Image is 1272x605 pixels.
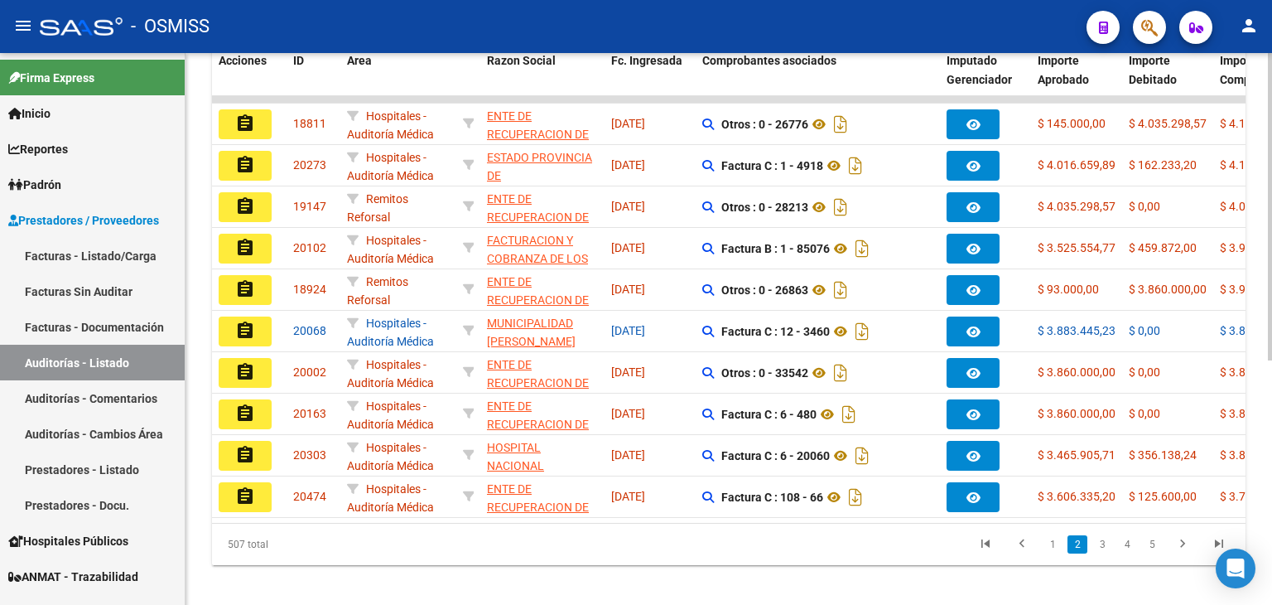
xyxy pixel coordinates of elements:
[1038,200,1115,213] span: $ 4.035.298,57
[851,318,873,345] i: Descargar documento
[487,190,598,225] div: - 30718615700
[845,484,866,511] i: Descargar documento
[8,104,51,123] span: Inicio
[721,408,817,421] strong: Factura C : 6 - 480
[1067,535,1087,554] a: 2
[293,200,326,213] span: 19147
[1129,117,1207,130] span: $ 4.035.298,57
[721,366,808,380] strong: Otros : 0 - 33542
[1038,54,1089,86] span: Importe Aprobado
[721,118,808,131] strong: Otros : 0 - 26776
[347,192,408,225] span: Remitos Reforsal
[611,324,645,337] span: [DATE]
[1038,448,1115,462] span: $ 3.465.905,71
[487,148,598,183] div: - 30673377544
[1038,407,1115,420] span: $ 3.860.000,00
[845,152,866,179] i: Descargar documento
[1038,117,1106,130] span: $ 145.000,00
[1038,158,1115,172] span: $ 4.016.659,89
[1038,490,1115,503] span: $ 3.606.335,20
[487,399,596,526] span: ENTE DE RECUPERACION DE FONDOS PARA EL FORTALECIMIENTO DEL SISTEMA DE SALUD DE MENDOZA (REFORSAL)...
[347,109,434,142] span: Hospitales - Auditoría Médica
[347,399,434,432] span: Hospitales - Auditoría Médica
[1129,283,1207,296] span: $ 3.860.000,00
[1167,535,1198,554] a: go to next page
[611,200,645,213] span: [DATE]
[293,54,304,67] span: ID
[940,43,1031,116] datatable-header-cell: Imputado Gerenciador
[293,158,326,172] span: 20273
[1203,535,1235,554] a: go to last page
[293,241,326,254] span: 20102
[830,360,851,386] i: Descargar documento
[1122,43,1213,116] datatable-header-cell: Importe Debitado
[487,441,576,511] span: HOSPITAL NACIONAL PROFESOR [PERSON_NAME]
[293,365,326,379] span: 20002
[721,159,823,172] strong: Factura C : 1 - 4918
[611,365,645,379] span: [DATE]
[487,438,598,473] div: - 30635976809
[838,401,860,428] i: Descargar documento
[851,443,873,469] i: Descargar documento
[347,482,434,515] span: Hospitales - Auditoría Médica
[611,241,645,254] span: [DATE]
[611,54,682,67] span: Fc. Ingresada
[611,407,645,420] span: [DATE]
[487,234,588,303] span: FACTURACION Y COBRANZA DE LOS EFECTORES PUBLICOS S.E.
[1092,535,1112,554] a: 3
[1239,16,1259,36] mat-icon: person
[487,231,598,266] div: - 30715497456
[1117,535,1137,554] a: 4
[1129,158,1197,172] span: $ 162.233,20
[487,358,596,485] span: ENTE DE RECUPERACION DE FONDOS PARA EL FORTALECIMIENTO DEL SISTEMA DE SALUD DE MENDOZA (REFORSAL)...
[487,151,599,220] span: ESTADO PROVINCIA DE [GEOGRAPHIC_DATA][PERSON_NAME]
[235,486,255,506] mat-icon: assignment
[611,158,645,172] span: [DATE]
[1216,549,1255,588] div: Open Intercom Messenger
[1129,490,1197,503] span: $ 125.600,00
[702,54,836,67] span: Comprobantes asociados
[970,535,1001,554] a: go to first page
[347,275,408,307] span: Remitos Reforsal
[293,448,326,462] span: 20303
[293,324,326,337] span: 20068
[487,397,598,432] div: - 30718615700
[1038,241,1115,254] span: $ 3.525.554,77
[235,196,255,216] mat-icon: assignment
[487,275,596,402] span: ENTE DE RECUPERACION DE FONDOS PARA EL FORTALECIMIENTO DEL SISTEMA DE SALUD DE MENDOZA (REFORSAL)...
[235,155,255,175] mat-icon: assignment
[1090,530,1115,559] li: page 3
[480,43,605,116] datatable-header-cell: Razon Social
[1129,200,1160,213] span: $ 0,00
[1065,530,1090,559] li: page 2
[13,16,33,36] mat-icon: menu
[611,490,645,503] span: [DATE]
[340,43,456,116] datatable-header-cell: Area
[8,140,68,158] span: Reportes
[611,448,645,462] span: [DATE]
[611,283,645,296] span: [DATE]
[830,194,851,220] i: Descargar documento
[605,43,696,116] datatable-header-cell: Fc. Ingresada
[235,404,255,423] mat-icon: assignment
[487,356,598,390] div: - 30718615700
[8,69,94,87] span: Firma Express
[487,317,599,368] span: MUNICIPALIDAD [PERSON_NAME][GEOGRAPHIC_DATA]
[721,325,830,338] strong: Factura C : 12 - 3460
[1129,54,1177,86] span: Importe Debitado
[721,201,808,214] strong: Otros : 0 - 28213
[1115,530,1139,559] li: page 4
[8,532,128,550] span: Hospitales Públicos
[487,480,598,515] div: - 30718615700
[1031,43,1122,116] datatable-header-cell: Importe Aprobado
[1129,365,1160,379] span: $ 0,00
[721,449,830,462] strong: Factura C : 6 - 20060
[1129,448,1197,462] span: $ 356.138,24
[721,242,830,255] strong: Factura B : 1 - 85076
[235,279,255,299] mat-icon: assignment
[830,277,851,303] i: Descargar documento
[487,273,598,307] div: - 30718615700
[487,107,598,142] div: - 30718615700
[293,283,326,296] span: 18924
[235,238,255,258] mat-icon: assignment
